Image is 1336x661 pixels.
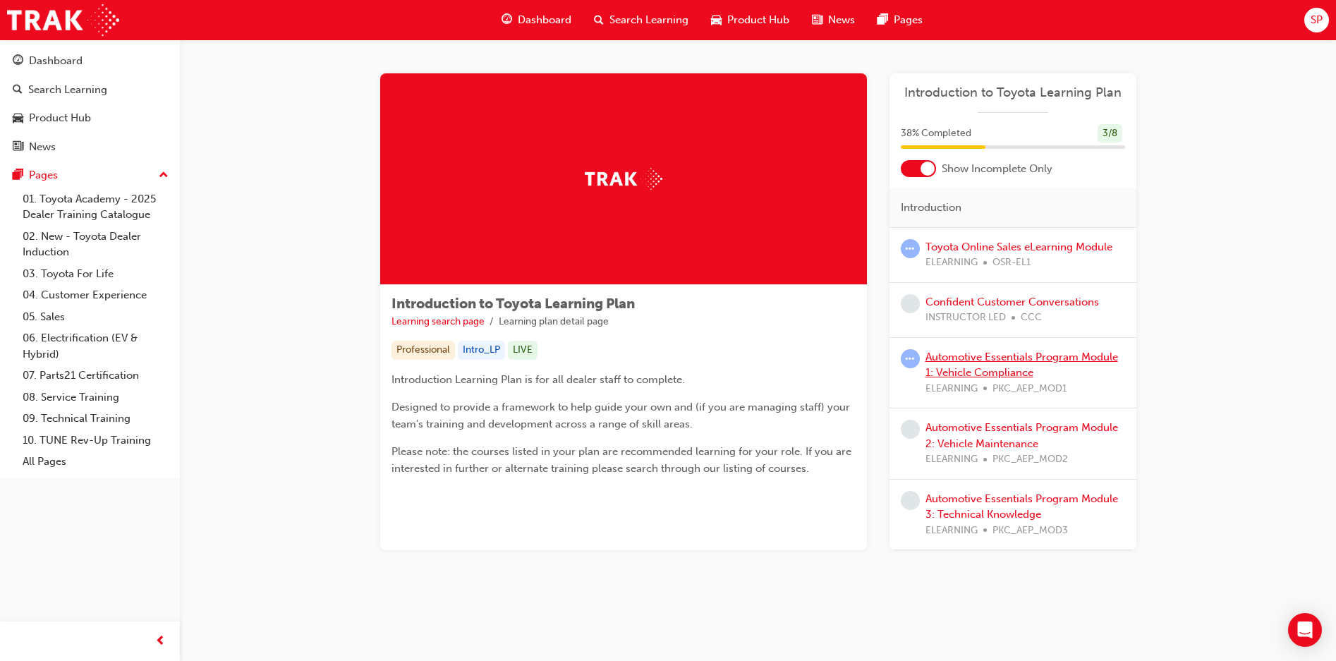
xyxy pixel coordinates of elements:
button: Pages [6,162,174,188]
a: car-iconProduct Hub [700,6,801,35]
a: News [6,134,174,160]
span: Introduction Learning Plan is for all dealer staff to complete. [391,373,685,386]
a: Dashboard [6,48,174,74]
a: Search Learning [6,77,174,103]
span: Dashboard [518,12,571,28]
span: Please note: the courses listed in your plan are recommended learning for your role. If you are i... [391,445,854,475]
span: CCC [1021,310,1042,326]
div: Search Learning [28,82,107,98]
a: Product Hub [6,105,174,131]
span: Introduction to Toyota Learning Plan [391,296,635,312]
div: Professional [391,341,455,360]
a: pages-iconPages [866,6,934,35]
button: SP [1304,8,1329,32]
img: Trak [585,168,662,190]
a: 07. Parts21 Certification [17,365,174,387]
span: learningRecordVerb_ATTEMPT-icon [901,239,920,258]
a: 10. TUNE Rev-Up Training [17,430,174,451]
span: Designed to provide a framework to help guide your own and (if you are managing staff) your team'... [391,401,853,430]
div: 3 / 8 [1098,124,1122,143]
span: search-icon [13,84,23,97]
a: Introduction to Toyota Learning Plan [901,85,1125,101]
span: Search Learning [609,12,688,28]
span: PKC_AEP_MOD2 [992,451,1068,468]
span: OSR-EL1 [992,255,1031,271]
a: Automotive Essentials Program Module 2: Vehicle Maintenance [925,421,1118,450]
span: INSTRUCTOR LED [925,310,1006,326]
span: learningRecordVerb_ATTEMPT-icon [901,349,920,368]
a: All Pages [17,451,174,473]
button: DashboardSearch LearningProduct HubNews [6,45,174,162]
span: Show Incomplete Only [942,161,1052,177]
img: Trak [7,4,119,36]
div: Open Intercom Messenger [1288,613,1322,647]
div: Product Hub [29,110,91,126]
span: ELEARNING [925,255,978,271]
span: ELEARNING [925,451,978,468]
a: 04. Customer Experience [17,284,174,306]
span: Product Hub [727,12,789,28]
a: 08. Service Training [17,387,174,408]
span: learningRecordVerb_NONE-icon [901,294,920,313]
span: prev-icon [155,633,166,650]
div: Intro_LP [458,341,505,360]
span: pages-icon [877,11,888,29]
a: news-iconNews [801,6,866,35]
a: 03. Toyota For Life [17,263,174,285]
span: up-icon [159,166,169,185]
a: guage-iconDashboard [490,6,583,35]
span: search-icon [594,11,604,29]
div: News [29,139,56,155]
div: LIVE [508,341,538,360]
span: guage-icon [13,55,23,68]
a: 05. Sales [17,306,174,328]
div: Dashboard [29,53,83,69]
span: PKC_AEP_MOD3 [992,523,1068,539]
a: 06. Electrification (EV & Hybrid) [17,327,174,365]
div: Pages [29,167,58,183]
span: SP [1311,12,1323,28]
span: learningRecordVerb_NONE-icon [901,491,920,510]
span: News [828,12,855,28]
a: Automotive Essentials Program Module 1: Vehicle Compliance [925,351,1118,380]
span: news-icon [812,11,822,29]
span: car-icon [711,11,722,29]
span: Introduction [901,200,961,216]
span: PKC_AEP_MOD1 [992,381,1067,397]
span: car-icon [13,112,23,125]
a: 01. Toyota Academy - 2025 Dealer Training Catalogue [17,188,174,226]
span: news-icon [13,141,23,154]
span: ELEARNING [925,381,978,397]
span: learningRecordVerb_NONE-icon [901,420,920,439]
a: search-iconSearch Learning [583,6,700,35]
span: ELEARNING [925,523,978,539]
a: 09. Technical Training [17,408,174,430]
a: Learning search page [391,315,485,327]
a: 02. New - Toyota Dealer Induction [17,226,174,263]
span: 38 % Completed [901,126,971,142]
span: pages-icon [13,169,23,182]
li: Learning plan detail page [499,314,609,330]
a: Confident Customer Conversations [925,296,1099,308]
span: guage-icon [502,11,512,29]
span: Pages [894,12,923,28]
a: Automotive Essentials Program Module 3: Technical Knowledge [925,492,1118,521]
a: Toyota Online Sales eLearning Module [925,241,1112,253]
